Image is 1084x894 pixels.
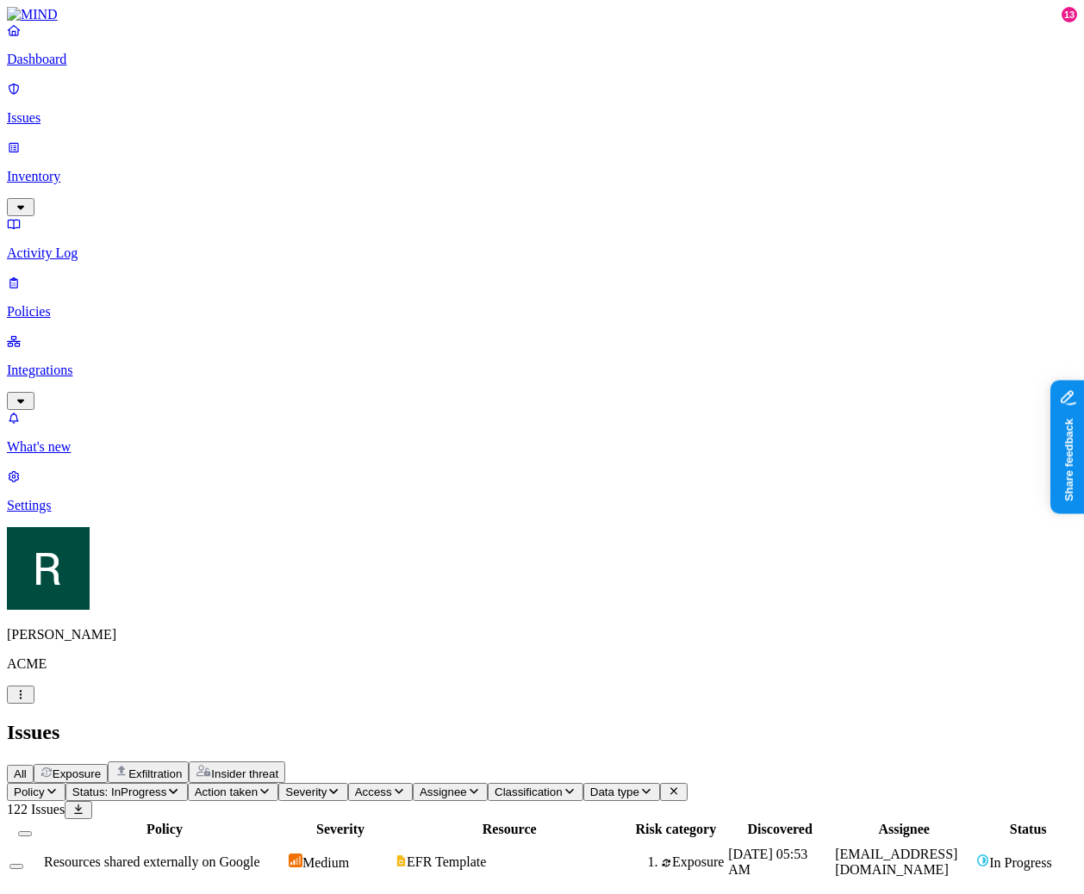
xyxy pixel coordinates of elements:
[7,802,65,816] span: 122 Issues
[7,527,90,610] img: Ron Rabinovich
[53,767,101,780] span: Exposure
[7,7,58,22] img: MIND
[289,854,302,867] img: severity-medium
[7,410,1077,455] a: What's new
[420,785,467,798] span: Assignee
[7,110,1077,126] p: Issues
[1062,7,1077,22] div: 13
[7,245,1077,261] p: Activity Log
[195,785,258,798] span: Action taken
[7,216,1077,261] a: Activity Log
[728,822,832,837] div: Discovered
[302,855,349,870] span: Medium
[7,333,1077,407] a: Integrations
[661,854,725,870] div: Exposure
[285,785,327,798] span: Severity
[396,822,623,837] div: Resource
[976,854,989,867] img: status-in-progress
[728,847,807,877] span: [DATE] 05:53 AM
[989,855,1051,870] span: In Progress
[128,767,182,780] span: Exfiltration
[835,847,957,877] span: [EMAIL_ADDRESS][DOMAIN_NAME]
[211,767,278,780] span: Insider threat
[835,822,973,837] div: Assignee
[590,785,639,798] span: Data type
[7,304,1077,320] p: Policies
[7,469,1077,513] a: Settings
[18,831,32,836] button: Select all
[9,864,23,869] button: Select row
[7,656,1077,672] p: ACME
[7,363,1077,378] p: Integrations
[7,498,1077,513] p: Settings
[7,52,1077,67] p: Dashboard
[7,275,1077,320] a: Policies
[7,721,1077,744] h2: Issues
[14,767,27,780] span: All
[7,140,1077,214] a: Inventory
[7,169,1077,184] p: Inventory
[407,854,486,869] span: EFR Template
[7,439,1077,455] p: What's new
[626,822,725,837] div: Risk category
[396,855,407,866] img: google-slides
[44,822,285,837] div: Policy
[44,854,260,869] span: Resources shared externally on Google
[7,81,1077,126] a: Issues
[72,785,167,798] span: Status: InProgress
[7,22,1077,67] a: Dashboard
[289,822,392,837] div: Severity
[14,785,45,798] span: Policy
[7,627,1077,643] p: [PERSON_NAME]
[355,785,392,798] span: Access
[495,785,563,798] span: Classification
[7,7,1077,22] a: MIND
[976,822,1080,837] div: Status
